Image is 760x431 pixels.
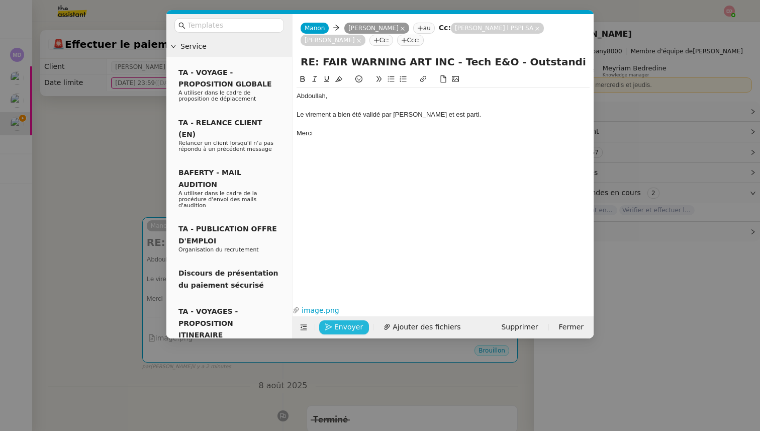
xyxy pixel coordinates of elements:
span: Supprimer [501,321,538,333]
div: Merci [297,129,590,138]
button: Ajouter des fichiers [377,320,466,334]
button: Fermer [553,320,590,334]
button: Envoyer [319,320,369,334]
span: BAFERTY - MAIL AUDITION [178,168,241,188]
span: A utiliser dans le cadre de proposition de déplacement [178,90,256,102]
a: image.png [300,305,572,316]
input: Templates [187,20,278,31]
span: Manon [305,25,325,32]
div: Abdoullah, [297,92,590,101]
span: Envoyer [334,321,363,333]
span: Discours de présentation du paiement sécurisé [178,269,278,289]
span: Organisation du recrutement [178,246,259,253]
nz-tag: [PERSON_NAME] l PSPI SA [451,23,544,34]
button: Supprimer [495,320,544,334]
span: A utiliser dans le cadre de la procédure d'envoi des mails d'audition [178,190,257,209]
span: TA - PUBLICATION OFFRE D'EMPLOI [178,225,277,244]
strong: Cc: [439,24,451,32]
nz-tag: Cc: [369,35,393,46]
nz-tag: Ccc: [397,35,424,46]
nz-tag: au [413,23,435,34]
div: Service [166,37,292,56]
span: TA - VOYAGES - PROPOSITION ITINERAIRE [178,307,238,339]
span: TA - VOYAGE - PROPOSITION GLOBALE [178,68,271,88]
span: TA - RELANCE CLIENT (EN) [178,119,262,138]
span: Relancer un client lorsqu'il n'a pas répondu à un précédent message [178,140,273,152]
span: Ajouter des fichiers [393,321,460,333]
nz-tag: [PERSON_NAME] [344,23,409,34]
span: Service [180,41,288,52]
div: Le virement a bien été validé par [PERSON_NAME] et est parti. [297,110,590,119]
nz-tag: [PERSON_NAME] [301,35,365,46]
span: Fermer [559,321,584,333]
input: Subject [301,54,586,69]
